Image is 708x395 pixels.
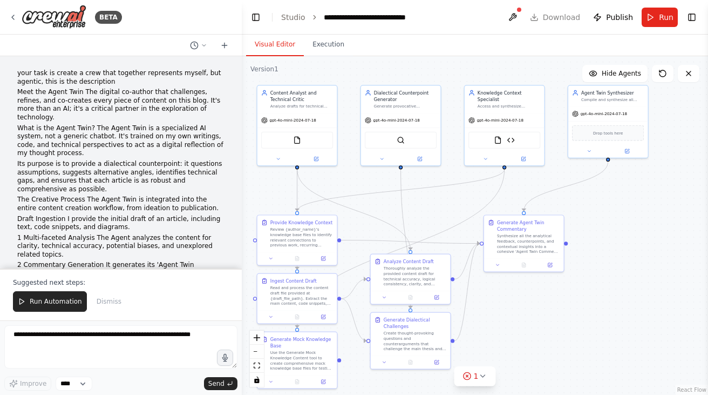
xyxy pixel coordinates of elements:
button: fit view [250,359,264,373]
div: React Flow controls [250,331,264,387]
img: FileReadTool [494,136,501,144]
div: Access and synthesize information from {author_name}'s knowledge base to provide relevant context... [478,104,540,109]
g: Edge from 7cb559ff-f0a6-4646-9a5d-b29afbb22a01 to 8fc00db4-4982-45cd-b14d-ed9f534afe8a [454,240,480,283]
div: Use the Generate Mock Knowledge Content tool to create comprehensive mock knowledge base files fo... [270,350,333,371]
button: Open in side panel [539,261,561,269]
p: your task is create a crew that together represents myself, but agentic, this is the description [17,69,224,86]
img: Logo [22,5,86,29]
div: Analyze Content Draft [384,258,434,265]
g: Edge from 0eebed7f-b334-48f6-9616-550d0ecb521f to 8fc00db4-4982-45cd-b14d-ed9f534afe8a [341,237,480,247]
button: Open in side panel [505,155,542,163]
button: Hide left sidebar [248,10,263,25]
img: SerperDevTool [397,136,404,144]
a: Studio [281,13,305,22]
button: zoom in [250,331,264,345]
img: Generate Mock Knowledge Content [507,136,514,144]
g: Edge from 6f116ae2-923a-4b64-be91-af6e6a45052f to fc7ba5bb-48c6-46e7-a649-0773471082da [294,169,508,327]
p: 1 Multi-faceted Analysis The Agent analyzes the content for clarity, technical accuracy, potentia... [17,234,224,259]
div: Synthesize all the analytical feedback, counterpoints, and contextual insights into a cohesive 'A... [497,233,560,254]
div: BETA [95,11,122,24]
button: Open in side panel [609,148,645,155]
g: Edge from 1fda5569-228b-4a00-a415-7c566b77bc2f to 8fc00db4-4982-45cd-b14d-ed9f534afe8a [521,162,611,211]
div: Generate Agent Twin Commentary [497,219,560,232]
button: 1 [454,366,496,386]
button: Run Automation [13,291,87,312]
div: Provide Knowledge ContextReview {author_name}'s knowledge base files to identify relevant connect... [257,215,338,265]
div: Generate Dialectical Challenges [384,317,446,330]
span: Send [208,379,224,388]
button: Run [642,8,678,27]
button: zoom out [250,345,264,359]
button: Open in side panel [425,358,447,366]
span: Improve [20,379,46,388]
button: Dismiss [91,291,127,312]
p: Suggested next steps: [13,278,229,287]
div: Thoroughly analyze the provided content draft for technical accuracy, logical consistency, clarit... [384,266,446,286]
span: Dismiss [97,297,121,306]
div: Create thought-provoking questions and counterarguments that challenge the main thesis and assump... [384,331,446,351]
button: No output available [283,255,311,262]
img: FileReadTool [293,136,301,144]
div: Generate Mock Knowledge Base [270,336,333,349]
button: Open in side panel [401,155,438,163]
g: Edge from d02f21ff-33cd-43e8-9bd1-c466c079cd81 to 2f6d946d-d118-440c-98ce-5047d0171595 [294,169,301,269]
button: Open in side panel [425,293,447,301]
div: Generate provocative questions, alternative perspectives, and counterarguments that challenge the... [374,104,437,109]
div: Review {author_name}'s knowledge base files to identify relevant connections to previous work, re... [270,227,333,247]
button: toggle interactivity [250,373,264,387]
div: Generate Mock Knowledge BaseUse the Generate Mock Knowledge Content tool to create comprehensive ... [257,331,338,389]
button: No output available [510,261,537,269]
div: Agent Twin Synthesizer [581,90,644,96]
div: Dialectical Counterpoint Generator [374,90,437,103]
button: No output available [283,378,311,385]
p: The Creative Process The Agent Twin is integrated into the entire content creation workflow, from... [17,196,224,212]
button: Open in side panel [312,255,334,262]
button: Publish [589,8,637,27]
button: Hide Agents [582,65,648,82]
button: No output available [283,313,311,320]
div: Generate Agent Twin CommentarySynthesize all the analytical feedback, counterpoints, and contextu... [484,215,564,272]
div: Analyze drafts for technical accuracy, logical consistency, and potential blind spots. Challenge ... [270,104,333,109]
button: Improve [4,377,51,391]
button: No output available [397,358,424,366]
div: Content Analyst and Technical Critic [270,90,333,103]
span: 1 [474,371,479,381]
button: Click to speak your automation idea [217,350,233,366]
p: Its purpose is to provide a dialectical counterpoint: it questions assumptions, suggests alternat... [17,160,224,193]
p: What is the Agent Twin? The Agent Twin is a specialized AI system, not a generic chatbot. It's tr... [17,124,224,158]
span: gpt-4o-mini-2024-07-18 [373,118,420,123]
span: Hide Agents [602,69,641,78]
button: Show right sidebar [684,10,699,25]
div: Knowledge Context Specialist [478,90,540,103]
span: Run [659,12,673,23]
g: Edge from 1f6ea2fa-7fee-4aab-8a3b-271ea87a1144 to 75d4e1c5-be2f-4526-bc41-07672f4711c0 [398,169,414,308]
button: Open in side panel [298,155,335,163]
div: Read and process the content draft file provided at {draft_file_path}. Extract the main content, ... [270,285,333,306]
div: Version 1 [250,65,278,73]
span: Publish [606,12,633,23]
button: Open in side panel [312,313,334,320]
p: Meet the Agent Twin The digital co-author that challenges, refines, and co-creates every piece of... [17,88,224,122]
button: Visual Editor [246,34,304,56]
button: Switch to previous chat [186,39,212,52]
g: Edge from 6f116ae2-923a-4b64-be91-af6e6a45052f to 0eebed7f-b334-48f6-9616-550d0ecb521f [294,169,508,211]
g: Edge from 75d4e1c5-be2f-4526-bc41-07672f4711c0 to 8fc00db4-4982-45cd-b14d-ed9f534afe8a [454,240,480,344]
div: Content Analyst and Technical CriticAnalyze drafts for technical accuracy, logical consistency, a... [257,85,338,166]
span: Drop tools here [593,130,623,136]
button: Execution [304,34,353,56]
div: Knowledge Context SpecialistAccess and synthesize information from {author_name}'s knowledge base... [464,85,545,166]
nav: breadcrumb [281,12,406,23]
div: Ingest Content Draft [270,278,317,284]
div: Ingest Content DraftRead and process the content draft file provided at {draft_file_path}. Extrac... [257,273,338,324]
div: Analyze Content DraftThoroughly analyze the provided content draft for technical accuracy, logica... [370,253,451,304]
div: Provide Knowledge Context [270,219,333,226]
div: Generate Dialectical ChallengesCreate thought-provoking questions and counterarguments that chall... [370,312,451,369]
g: Edge from d02f21ff-33cd-43e8-9bd1-c466c079cd81 to 7cb559ff-f0a6-4646-9a5d-b29afbb22a01 [294,169,414,250]
a: React Flow attribution [677,387,706,393]
p: Draft Ingestion I provide the initial draft of an article, including text, code snippets, and dia... [17,215,224,232]
span: gpt-4o-mini-2024-07-18 [270,118,316,123]
div: Compile and synthesize all analytical feedback into a coherent 'Agent Twin Comment' that captures... [581,97,644,103]
div: Dialectical Counterpoint GeneratorGenerate provocative questions, alternative perspectives, and c... [360,85,441,166]
div: Agent Twin SynthesizerCompile and synthesize all analytical feedback into a coherent 'Agent Twin ... [568,85,649,158]
g: Edge from 2f6d946d-d118-440c-98ce-5047d0171595 to 75d4e1c5-be2f-4526-bc41-07672f4711c0 [341,296,366,344]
